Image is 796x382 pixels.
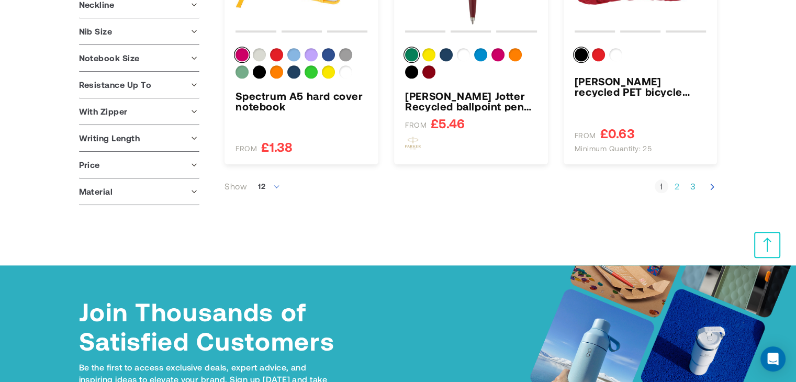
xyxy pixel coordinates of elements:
strong: 1 [655,181,668,192]
div: Light blue [287,48,300,61]
div: Yellow [322,65,335,78]
a: Next [707,181,717,192]
div: Solid black [253,65,266,78]
div: Orange [270,65,283,78]
div: Magenta [491,48,504,61]
div: White [457,48,470,61]
div: Yellow [422,48,435,61]
div: Red [270,48,283,61]
span: £1.38 [261,140,293,153]
div: Notebook Size [79,45,199,71]
div: Grey [339,48,352,61]
div: Red [592,48,605,61]
div: Resistance Up To [79,72,199,98]
div: Solid black [575,48,588,61]
a: Page 3 [686,181,700,192]
h3: [PERSON_NAME] recycled PET bicycle saddle cover [575,76,707,97]
div: Magenta [236,48,249,61]
div: Process blue [474,48,487,61]
img: Parker [405,135,421,151]
span: Minimum quantity: 25 [575,144,652,153]
nav: Pagination [655,175,717,198]
span: FROM [405,120,427,130]
div: Dark red [422,65,435,78]
div: Royal blue [322,48,335,61]
div: Navy [440,48,453,61]
div: Lilac [305,48,318,61]
div: Material [79,178,199,205]
div: Solid black [405,65,418,78]
span: £0.63 [600,127,635,140]
h3: [PERSON_NAME] Jotter Recycled ballpoint pen (black ink) [405,91,537,111]
a: Parker Jotter Recycled ballpoint pen (black ink) [405,91,537,111]
div: With Zipper [79,98,199,125]
div: Colour [575,48,707,65]
span: FROM [575,131,596,140]
a: Page 2 [670,181,684,192]
div: White [339,65,352,78]
div: Price [79,152,199,178]
div: Colour [236,48,367,83]
a: Jesse recycled PET bicycle saddle cover [575,76,707,97]
span: 12 [252,176,287,197]
div: Heather green [236,65,249,78]
h4: Join Thousands of Satisfied Customers [79,297,341,355]
div: Lime green [305,65,318,78]
div: White [609,48,622,61]
div: Orange [509,48,522,61]
span: £5.46 [431,117,465,130]
span: 12 [258,182,265,190]
div: Green [405,48,418,61]
a: Spectrum A5 hard cover notebook [236,91,367,111]
div: Oatmeal [253,48,266,61]
div: Nib Size [79,18,199,44]
span: FROM [236,144,257,153]
label: Show [225,181,247,192]
div: Open Intercom Messenger [760,346,786,372]
div: Navy [287,65,300,78]
div: Colour [405,48,537,83]
div: Writing Length [79,125,199,151]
